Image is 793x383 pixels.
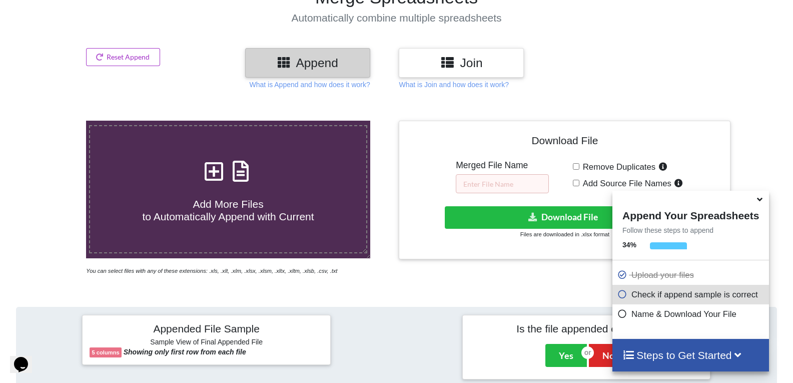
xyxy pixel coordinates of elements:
button: Download File [445,206,682,229]
b: 5 columns [92,349,119,355]
p: What is Append and how does it work? [249,80,370,90]
h4: Steps to Get Started [622,349,759,361]
b: 34 % [622,241,636,249]
input: Enter File Name [456,174,549,193]
iframe: chat widget [10,343,42,373]
span: Remove Duplicates [579,162,656,172]
button: Yes [545,344,587,367]
button: No [589,344,628,367]
button: Reset Append [86,48,160,66]
h5: Merged File Name [456,160,549,171]
h4: Is the file appended correctly? [470,322,703,335]
h4: Appended File Sample [90,322,323,336]
h4: Download File [406,128,723,157]
h6: Sample View of Final Appended File [90,338,323,348]
small: Files are downloaded in .xlsx format [520,231,609,237]
h4: Append Your Spreadsheets [612,207,769,222]
p: Upload your files [617,269,766,281]
p: Follow these steps to append [612,225,769,235]
h3: Join [406,56,516,70]
b: Showing only first row from each file [124,348,246,356]
h3: Append [253,56,363,70]
i: You can select files with any of these extensions: .xls, .xlt, .xlm, .xlsx, .xlsm, .xltx, .xltm, ... [86,268,337,274]
span: Add More Files to Automatically Append with Current [142,198,314,222]
p: Name & Download Your File [617,308,766,320]
span: Add Source File Names [579,179,671,188]
p: Check if append sample is correct [617,288,766,301]
p: What is Join and how does it work? [399,80,508,90]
